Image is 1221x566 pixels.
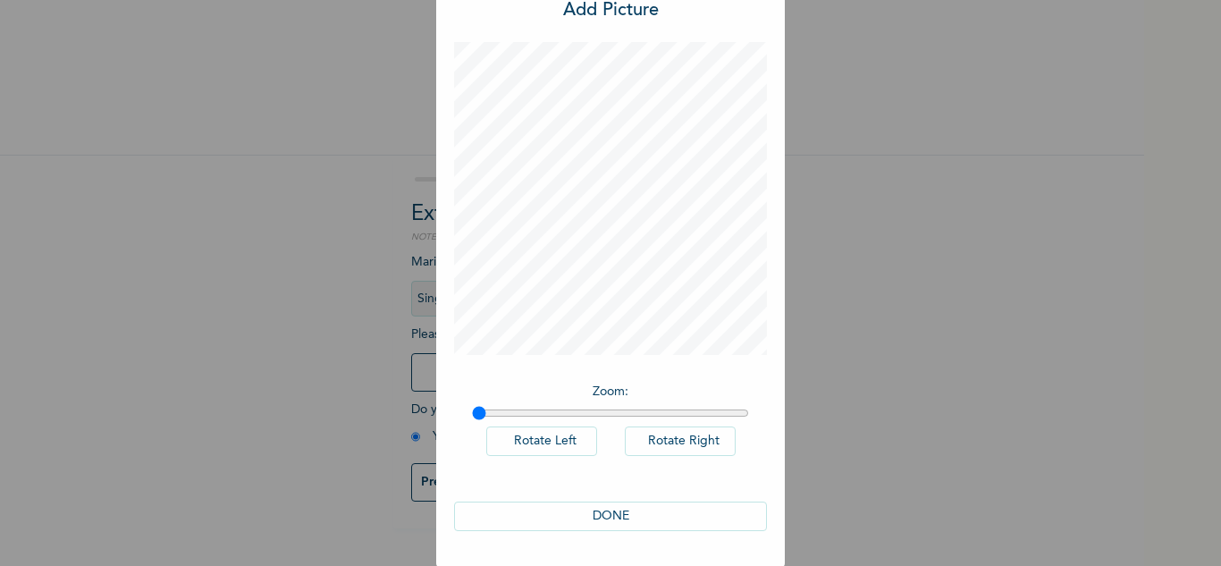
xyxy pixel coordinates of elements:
p: Zoom : [472,383,749,401]
button: DONE [454,502,767,531]
span: Please add a recent Passport Photograph [411,328,733,401]
button: Rotate Left [486,427,597,456]
button: Rotate Right [625,427,736,456]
